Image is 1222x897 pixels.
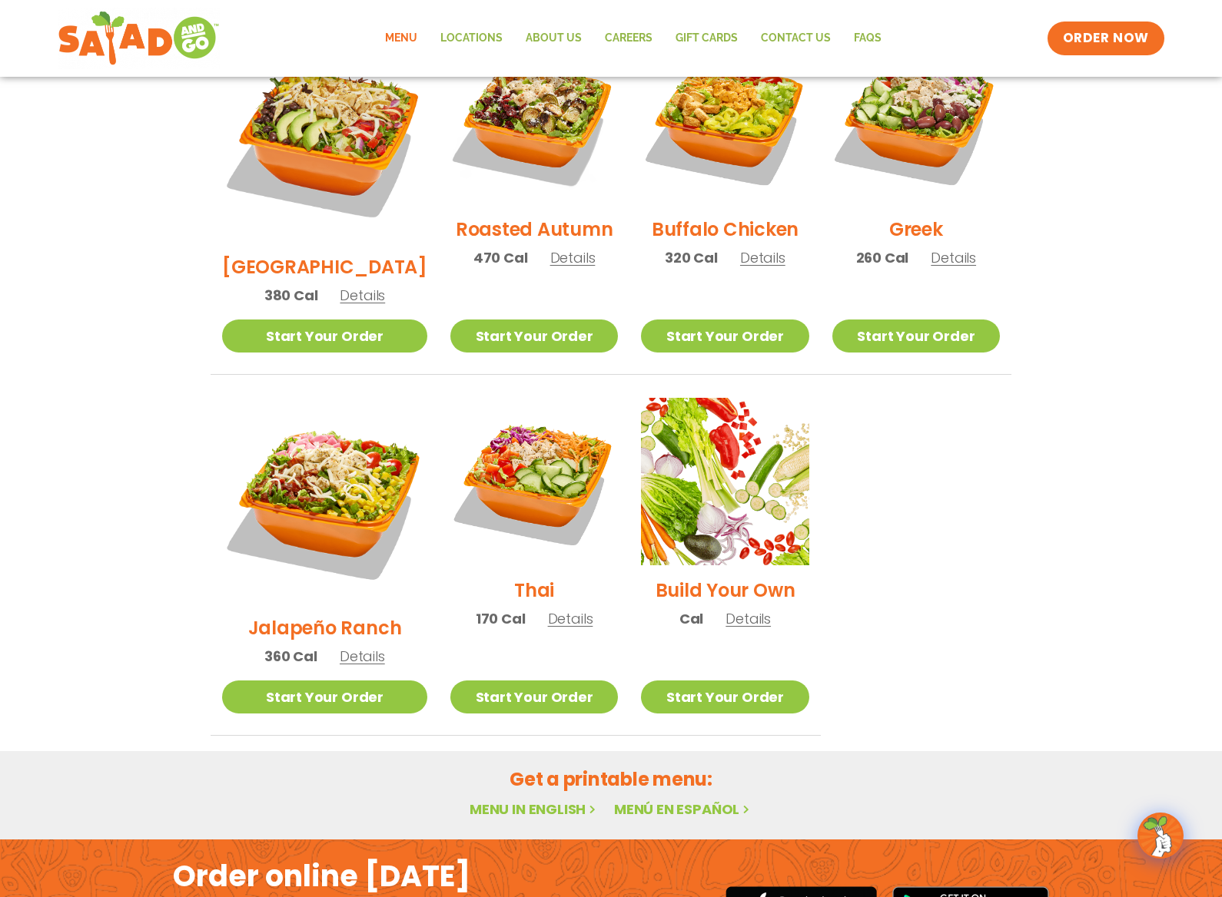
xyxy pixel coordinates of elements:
[656,577,795,604] h2: Build Your Own
[473,247,528,268] span: 470 Cal
[652,216,799,243] h2: Buffalo Chicken
[550,248,596,267] span: Details
[248,614,402,641] h2: Jalapeño Ranch
[614,799,752,819] a: Menú en español
[58,8,220,69] img: new-SAG-logo-768×292
[222,37,427,242] img: Product photo for BBQ Ranch Salad
[1139,814,1182,857] img: wpChatIcon
[726,609,771,628] span: Details
[832,319,1000,353] a: Start Your Order
[679,608,703,629] span: Cal
[548,609,593,628] span: Details
[374,21,893,56] nav: Menu
[931,248,976,267] span: Details
[456,216,613,243] h2: Roasted Autumn
[374,21,429,56] a: Menu
[340,286,385,305] span: Details
[641,319,809,353] a: Start Your Order
[470,799,599,819] a: Menu in English
[842,21,893,56] a: FAQs
[1063,29,1149,48] span: ORDER NOW
[222,680,427,713] a: Start Your Order
[222,319,427,353] a: Start Your Order
[740,248,785,267] span: Details
[749,21,842,56] a: Contact Us
[641,680,809,713] a: Start Your Order
[664,21,749,56] a: GIFT CARDS
[641,398,809,565] img: Product photo for Build Your Own
[665,247,718,268] span: 320 Cal
[641,37,809,204] img: Product photo for Buffalo Chicken Salad
[593,21,664,56] a: Careers
[832,37,1000,204] img: Product photo for Greek Salad
[450,680,618,713] a: Start Your Order
[889,216,943,243] h2: Greek
[264,646,317,667] span: 360 Cal
[173,857,470,895] h2: Order online [DATE]
[514,21,593,56] a: About Us
[450,37,618,204] img: Product photo for Roasted Autumn Salad
[264,285,318,306] span: 380 Cal
[429,21,514,56] a: Locations
[856,247,909,268] span: 260 Cal
[476,608,526,629] span: 170 Cal
[211,766,1011,793] h2: Get a printable menu:
[1048,22,1164,55] a: ORDER NOW
[450,319,618,353] a: Start Your Order
[450,398,618,565] img: Product photo for Thai Salad
[222,398,427,603] img: Product photo for Jalapeño Ranch Salad
[340,647,385,666] span: Details
[222,253,427,280] h2: [GEOGRAPHIC_DATA]
[514,577,554,604] h2: Thai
